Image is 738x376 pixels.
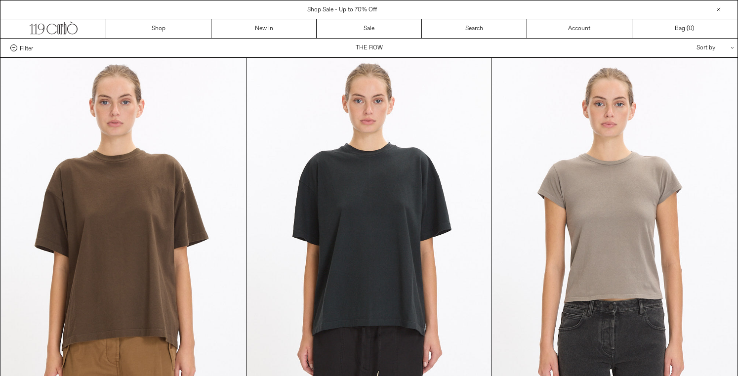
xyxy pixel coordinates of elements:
[211,19,317,38] a: New In
[20,44,33,51] span: Filter
[632,19,738,38] a: Bag ()
[689,24,694,33] span: )
[422,19,527,38] a: Search
[639,39,728,57] div: Sort by
[689,25,692,33] span: 0
[307,6,377,14] a: Shop Sale - Up to 70% Off
[527,19,632,38] a: Account
[106,19,211,38] a: Shop
[317,19,422,38] a: Sale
